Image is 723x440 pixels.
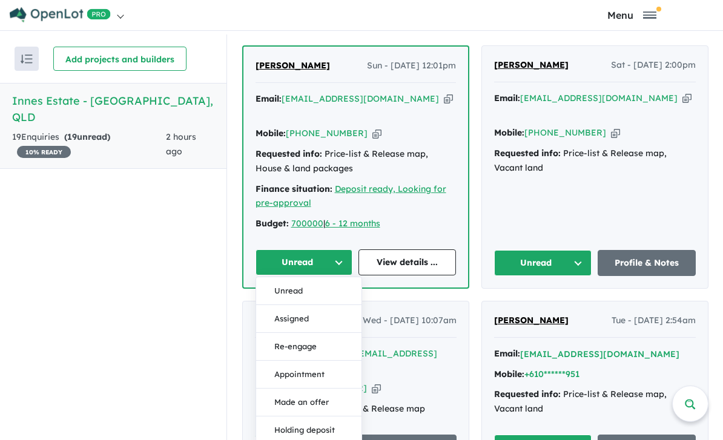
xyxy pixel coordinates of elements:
[255,383,285,393] strong: Mobile:
[256,305,361,333] button: Assigned
[21,54,33,64] img: sort.svg
[520,348,679,361] button: [EMAIL_ADDRESS][DOMAIN_NAME]
[12,130,166,159] div: 19 Enquir ies
[255,403,322,414] strong: Requested info:
[524,127,606,138] a: [PHONE_NUMBER]
[256,60,330,71] span: [PERSON_NAME]
[494,314,569,328] a: [PERSON_NAME]
[285,383,367,393] a: [PHONE_NUMBER]
[494,369,524,379] strong: Mobile:
[494,348,520,359] strong: Email:
[494,250,592,276] button: Unread
[291,218,323,229] a: 700000
[611,58,696,73] span: Sat - [DATE] 2:00pm
[256,147,456,176] div: Price-list & Release map, House & land packages
[256,277,361,305] button: Unread
[325,218,380,229] a: 6 - 12 months
[256,217,456,231] div: |
[494,148,561,159] strong: Requested info:
[256,183,446,209] a: Deposit ready, Looking for pre-approval
[494,58,569,73] a: [PERSON_NAME]
[494,59,569,70] span: [PERSON_NAME]
[444,93,453,105] button: Copy
[255,315,329,326] span: [PERSON_NAME]
[256,333,361,361] button: Re-engage
[494,146,696,176] div: Price-list & Release map, Vacant land
[256,59,330,73] a: [PERSON_NAME]
[256,128,286,139] strong: Mobile:
[255,348,437,373] a: [PERSON_NAME][EMAIL_ADDRESS][DOMAIN_NAME]
[64,131,110,142] strong: ( unread)
[256,148,322,159] strong: Requested info:
[494,389,561,399] strong: Requested info:
[520,93,678,103] a: [EMAIL_ADDRESS][DOMAIN_NAME]
[256,93,282,104] strong: Email:
[367,59,456,73] span: Sun - [DATE] 12:01pm
[256,249,353,275] button: Unread
[256,389,361,416] button: Made an offer
[372,127,381,140] button: Copy
[494,93,520,103] strong: Email:
[494,315,569,326] span: [PERSON_NAME]
[612,314,696,328] span: Tue - [DATE] 2:54am
[598,250,696,276] a: Profile & Notes
[611,126,620,139] button: Copy
[256,361,361,389] button: Appointment
[255,402,457,416] div: Price-list & Release map
[255,348,281,359] strong: Email:
[544,9,720,21] button: Toggle navigation
[17,146,71,158] span: 10 % READY
[67,131,77,142] span: 19
[682,92,692,105] button: Copy
[494,387,696,416] div: Price-list & Release map, Vacant land
[372,382,381,395] button: Copy
[494,127,524,138] strong: Mobile:
[256,183,332,194] strong: Finance situation:
[255,314,329,328] a: [PERSON_NAME]
[358,249,456,275] a: View details ...
[363,314,457,328] span: Wed - [DATE] 10:07am
[282,93,439,104] a: [EMAIL_ADDRESS][DOMAIN_NAME]
[166,131,196,157] span: 2 hours ago
[10,7,111,22] img: Openlot PRO Logo White
[286,128,368,139] a: [PHONE_NUMBER]
[256,218,289,229] strong: Budget:
[12,93,214,125] h5: Innes Estate - [GEOGRAPHIC_DATA] , QLD
[53,47,187,71] button: Add projects and builders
